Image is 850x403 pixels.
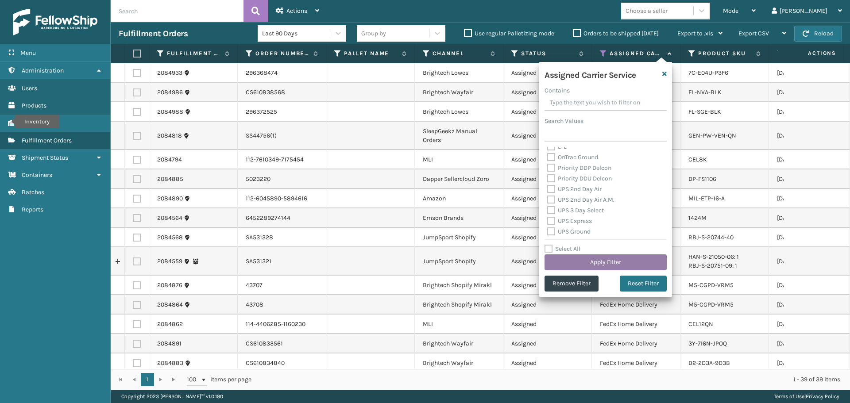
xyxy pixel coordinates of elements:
[157,281,182,290] a: 2084876
[503,169,592,189] td: Assigned
[503,228,592,247] td: Assigned
[503,189,592,208] td: Assigned
[415,247,503,276] td: JumpSport Shopify
[157,214,182,223] a: 2084564
[415,295,503,315] td: Brightech Shopify Mirakl
[547,228,591,235] label: UPS Ground
[503,63,592,83] td: Assigned
[415,334,503,353] td: Brightech Wayfair
[688,69,728,77] a: 7C-E04U-P3F6
[780,46,842,61] span: Actions
[592,315,680,334] td: FedEx Home Delivery
[238,353,326,373] td: CS610834840
[157,69,182,77] a: 2084933
[688,88,722,96] a: FL-NVA-BLK
[415,169,503,189] td: Dapper Sellercloud Zoro
[688,175,716,183] a: DP-FS1106
[503,247,592,276] td: Assigned
[677,30,713,37] span: Export to .xls
[545,116,583,126] label: Search Values
[688,234,734,241] a: RBJ-S-20744-40
[592,295,680,315] td: FedEx Home Delivery
[738,30,769,37] span: Export CSV
[157,300,183,309] a: 2084864
[238,169,326,189] td: 5023220
[415,315,503,334] td: MLI
[415,353,503,373] td: Brightech Wayfair
[415,122,503,150] td: SleepGeekz Manual Orders
[286,7,307,15] span: Actions
[13,9,97,35] img: logo
[238,276,326,295] td: 43707
[187,375,200,384] span: 100
[157,359,183,368] a: 2084883
[157,194,183,203] a: 2084890
[503,122,592,150] td: Assigned
[415,208,503,228] td: Emson Brands
[344,50,398,58] label: Pallet Name
[255,50,309,58] label: Order Number
[141,373,154,386] a: 1
[547,164,611,172] label: Priority DDP Delcon
[688,253,739,261] a: HAN-S-21050-06: 1
[415,189,503,208] td: Amazon
[503,295,592,315] td: Assigned
[547,143,567,150] label: LTL
[157,320,183,329] a: 2084862
[121,390,223,403] p: Copyright 2023 [PERSON_NAME]™ v 1.0.190
[415,102,503,122] td: Brightech Lowes
[610,50,663,58] label: Assigned Carrier Service
[688,320,713,328] a: CEL12QN
[688,359,730,367] a: B2-2D3A-9D3B
[592,334,680,353] td: FedEx Home Delivery
[157,233,183,242] a: 2084568
[238,228,326,247] td: SA531328
[545,95,667,111] input: Type the text you wish to filter on
[415,83,503,102] td: Brightech Wayfair
[433,50,486,58] label: Channel
[503,315,592,334] td: Assigned
[22,102,46,109] span: Products
[547,207,604,214] label: UPS 3 Day Select
[415,276,503,295] td: Brightech Shopify Mirakl
[157,107,183,116] a: 2084988
[573,30,659,37] label: Orders to be shipped [DATE]
[167,50,220,58] label: Fulfillment Order Id
[22,154,68,161] span: Shipment Status
[238,208,326,228] td: 6452289274144
[774,393,804,399] a: Terms of Use
[157,257,182,266] a: 2084559
[545,245,580,253] label: Select All
[688,195,725,202] a: MIL-ETP-16-A
[547,175,612,182] label: Priority DDU Delcon
[238,122,326,150] td: SS44756(1)
[503,334,592,353] td: Assigned
[626,6,668,15] div: Choose a seller
[723,7,738,15] span: Mode
[545,276,599,292] button: Remove Filter
[22,84,37,92] span: Users
[688,108,721,115] a: FL-SGE-BLK
[262,29,331,38] div: Last 90 Days
[22,137,72,144] span: Fulfillment Orders
[547,154,598,161] label: OnTrac Ground
[464,30,554,37] label: Use regular Palletizing mode
[688,214,707,222] a: 1424M
[20,49,36,57] span: Menu
[545,67,636,81] h4: Assigned Carrier Service
[238,63,326,83] td: 296368474
[157,88,183,97] a: 2084986
[688,262,737,269] a: RBJ-S-20751-09: 1
[415,63,503,83] td: Brightech Lowes
[503,83,592,102] td: Assigned
[361,29,386,38] div: Group by
[187,373,251,386] span: items per page
[503,208,592,228] td: Assigned
[22,188,44,196] span: Batches
[521,50,575,58] label: Status
[238,83,326,102] td: CS610838568
[503,150,592,169] td: Assigned
[688,281,734,289] a: M5-CGPD-VRM5
[503,102,592,122] td: Assigned
[415,150,503,169] td: MLI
